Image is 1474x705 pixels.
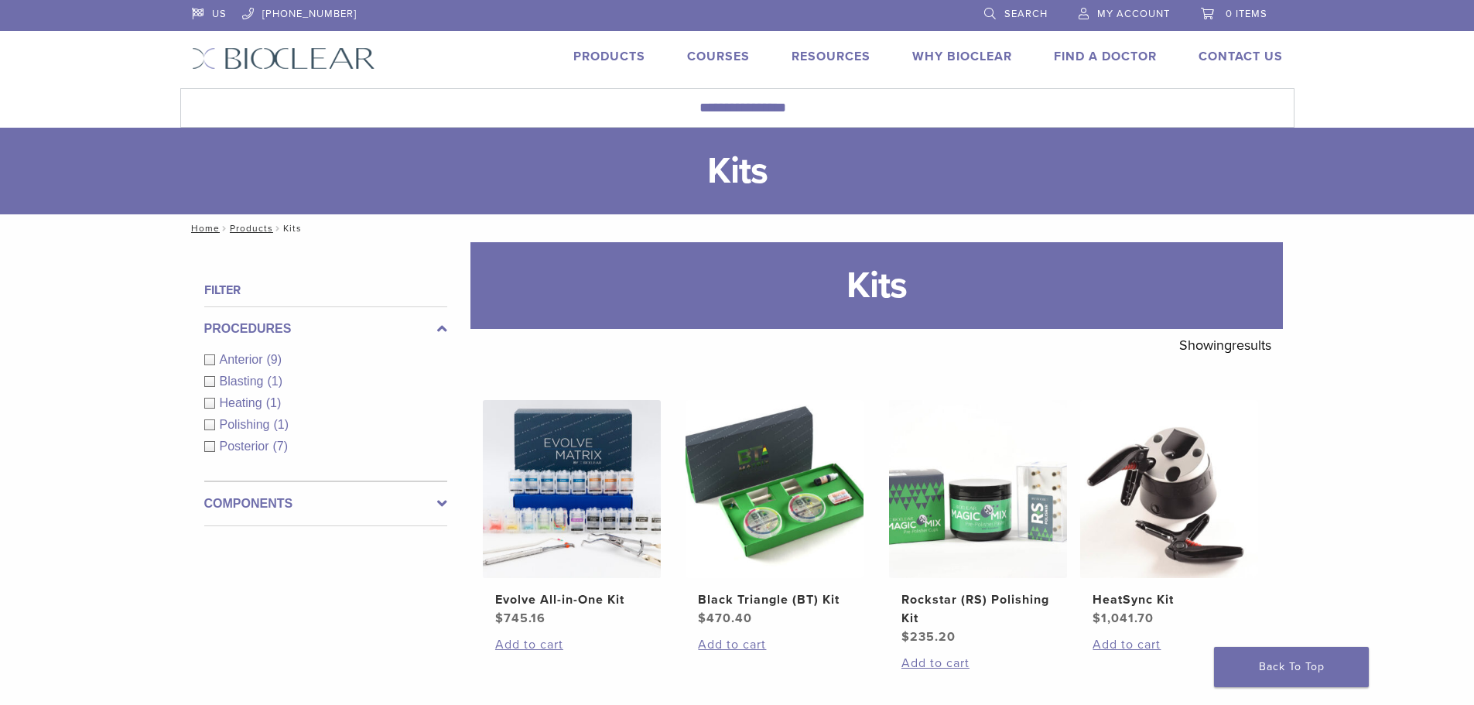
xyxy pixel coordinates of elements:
[495,635,648,654] a: Add to cart: “Evolve All-in-One Kit”
[901,629,956,645] bdi: 235.20
[266,396,282,409] span: (1)
[685,400,865,628] a: Black Triangle (BT) KitBlack Triangle (BT) Kit $470.40
[204,495,447,513] label: Components
[220,375,268,388] span: Blasting
[698,611,706,626] span: $
[1080,400,1258,578] img: HeatSync Kit
[220,224,230,232] span: /
[180,214,1294,242] nav: Kits
[1199,49,1283,64] a: Contact Us
[220,396,266,409] span: Heating
[204,320,447,338] label: Procedures
[1097,8,1170,20] span: My Account
[698,611,752,626] bdi: 470.40
[220,418,274,431] span: Polishing
[273,418,289,431] span: (1)
[470,242,1283,329] h1: Kits
[889,400,1067,578] img: Rockstar (RS) Polishing Kit
[267,353,282,366] span: (9)
[901,629,910,645] span: $
[495,590,648,609] h2: Evolve All-in-One Kit
[1093,611,1154,626] bdi: 1,041.70
[1214,647,1369,687] a: Back To Top
[698,635,851,654] a: Add to cart: “Black Triangle (BT) Kit”
[687,49,750,64] a: Courses
[901,654,1055,672] a: Add to cart: “Rockstar (RS) Polishing Kit”
[1004,8,1048,20] span: Search
[888,400,1069,646] a: Rockstar (RS) Polishing KitRockstar (RS) Polishing Kit $235.20
[230,223,273,234] a: Products
[686,400,864,578] img: Black Triangle (BT) Kit
[267,375,282,388] span: (1)
[495,611,504,626] span: $
[1054,49,1157,64] a: Find A Doctor
[204,281,447,299] h4: Filter
[901,590,1055,628] h2: Rockstar (RS) Polishing Kit
[186,223,220,234] a: Home
[1079,400,1260,628] a: HeatSync KitHeatSync Kit $1,041.70
[1093,635,1246,654] a: Add to cart: “HeatSync Kit”
[273,440,289,453] span: (7)
[1179,329,1271,361] p: Showing results
[792,49,870,64] a: Resources
[482,400,662,628] a: Evolve All-in-One KitEvolve All-in-One Kit $745.16
[483,400,661,578] img: Evolve All-in-One Kit
[1093,590,1246,609] h2: HeatSync Kit
[1093,611,1101,626] span: $
[192,47,375,70] img: Bioclear
[912,49,1012,64] a: Why Bioclear
[220,353,267,366] span: Anterior
[495,611,545,626] bdi: 745.16
[220,440,273,453] span: Posterior
[698,590,851,609] h2: Black Triangle (BT) Kit
[273,224,283,232] span: /
[573,49,645,64] a: Products
[1226,8,1267,20] span: 0 items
